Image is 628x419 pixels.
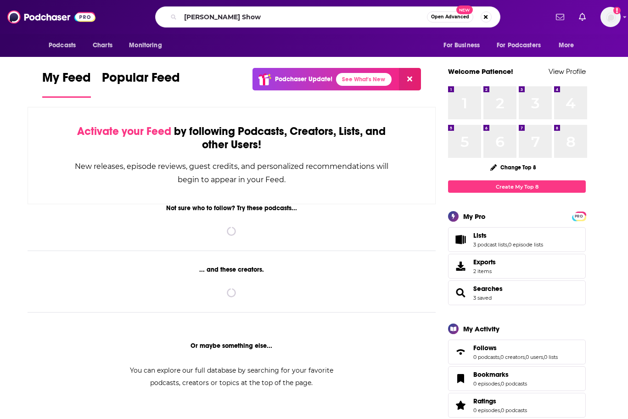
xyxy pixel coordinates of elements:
button: open menu [552,37,586,54]
span: Exports [451,260,470,273]
span: Follows [473,344,497,352]
a: Follows [451,346,470,358]
span: Follows [448,340,586,364]
a: PRO [573,212,584,219]
div: My Pro [463,212,486,221]
span: Podcasts [49,39,76,52]
a: Welcome Patience! [448,67,513,76]
span: More [559,39,574,52]
a: 0 episode lists [508,241,543,248]
span: , [525,354,526,360]
a: Exports [448,254,586,279]
img: Podchaser - Follow, Share and Rate Podcasts [7,8,95,26]
span: Searches [448,280,586,305]
a: 3 saved [473,295,492,301]
input: Search podcasts, credits, & more... [180,10,427,24]
a: Charts [87,37,118,54]
span: Exports [473,258,496,266]
div: Not sure who to follow? Try these podcasts... [28,204,436,212]
span: Activate your Feed [77,124,171,138]
button: open menu [491,37,554,54]
a: Ratings [473,397,527,405]
a: 0 creators [500,354,525,360]
p: Podchaser Update! [275,75,332,83]
span: Open Advanced [431,15,469,19]
svg: Add a profile image [613,7,621,14]
div: New releases, episode reviews, guest credits, and personalized recommendations will begin to appe... [74,160,389,186]
div: You can explore our full database by searching for your favorite podcasts, creators or topics at ... [118,364,344,389]
span: Ratings [448,393,586,418]
button: Show profile menu [600,7,621,27]
span: New [456,6,473,14]
span: Logged in as patiencebaldacci [600,7,621,27]
span: For Podcasters [497,39,541,52]
a: Follows [473,344,558,352]
span: Ratings [473,397,496,405]
a: 0 episodes [473,380,500,387]
a: Popular Feed [102,70,180,98]
div: by following Podcasts, Creators, Lists, and other Users! [74,125,389,151]
a: See What's New [336,73,392,86]
a: 3 podcast lists [473,241,507,248]
span: PRO [573,213,584,220]
a: Searches [451,286,470,299]
div: My Activity [463,324,499,333]
a: Ratings [451,399,470,412]
a: 0 episodes [473,407,500,413]
div: Or maybe something else... [28,342,436,350]
button: open menu [437,37,491,54]
span: For Business [443,39,480,52]
a: 0 users [526,354,543,360]
a: 0 podcasts [501,380,527,387]
a: Lists [451,233,470,246]
span: , [507,241,508,248]
span: Lists [448,227,586,252]
div: ... and these creators. [28,266,436,274]
span: Bookmarks [473,370,509,379]
span: Popular Feed [102,70,180,91]
span: My Feed [42,70,91,91]
button: open menu [123,37,174,54]
a: Bookmarks [451,372,470,385]
span: 2 items [473,268,496,274]
a: 0 podcasts [501,407,527,413]
a: Searches [473,285,503,293]
a: My Feed [42,70,91,98]
a: Show notifications dropdown [575,9,589,25]
button: Change Top 8 [485,162,542,173]
a: 0 podcasts [473,354,499,360]
div: Search podcasts, credits, & more... [155,6,500,28]
a: 0 lists [544,354,558,360]
img: User Profile [600,7,621,27]
span: Monitoring [129,39,162,52]
span: Lists [473,231,487,240]
span: , [543,354,544,360]
a: Create My Top 8 [448,180,586,193]
a: Lists [473,231,543,240]
a: Bookmarks [473,370,527,379]
span: , [500,380,501,387]
a: View Profile [549,67,586,76]
span: , [500,407,501,413]
span: Charts [93,39,112,52]
button: Open AdvancedNew [427,11,473,22]
span: Bookmarks [448,366,586,391]
a: Show notifications dropdown [552,9,568,25]
button: open menu [42,37,88,54]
